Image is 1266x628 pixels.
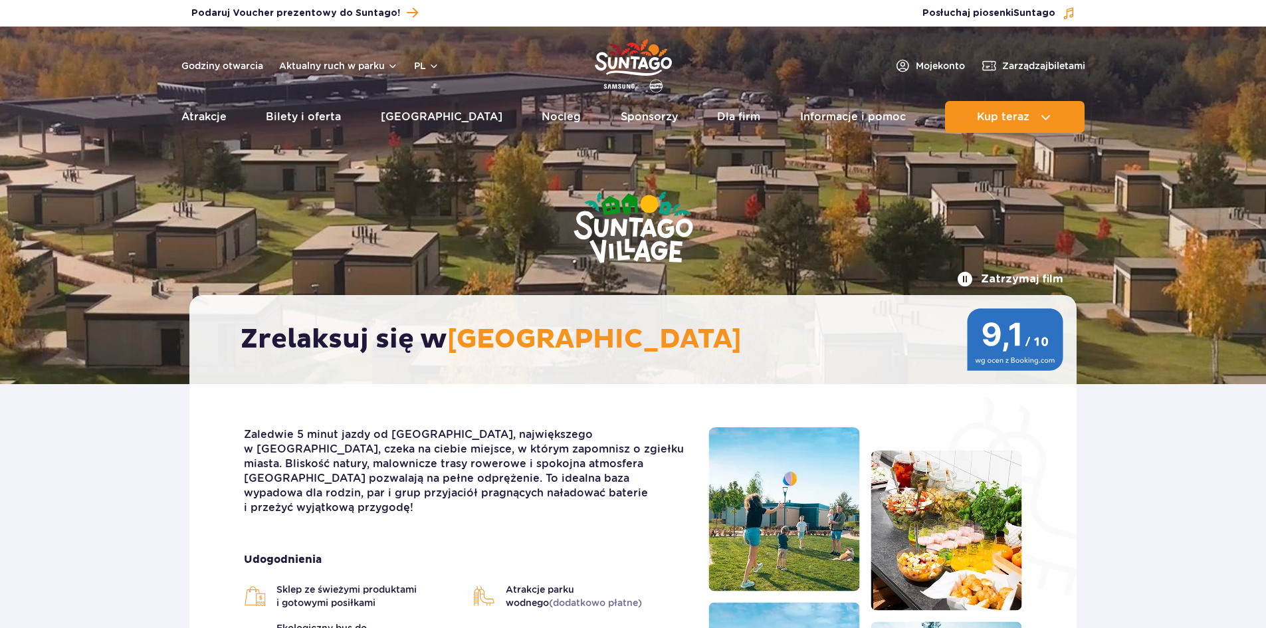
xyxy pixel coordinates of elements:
h2: Zrelaksuj się w [241,323,1039,356]
span: [GEOGRAPHIC_DATA] [447,323,742,356]
a: Nocleg [542,101,581,133]
a: Dla firm [717,101,760,133]
a: Godziny otwarcia [181,59,263,72]
img: Suntago Village [520,140,746,318]
img: 9,1/10 wg ocen z Booking.com [967,308,1063,371]
a: Sponsorzy [621,101,678,133]
a: Zarządzajbiletami [981,58,1085,74]
a: Bilety i oferta [266,101,341,133]
span: Zarządzaj biletami [1002,59,1085,72]
a: [GEOGRAPHIC_DATA] [381,101,502,133]
button: Posłuchaj piosenkiSuntago [922,7,1075,20]
span: Podaruj Voucher prezentowy do Suntago! [191,7,400,20]
span: Suntago [1013,9,1055,18]
span: Kup teraz [977,111,1029,123]
a: Podaruj Voucher prezentowy do Suntago! [191,4,418,22]
a: Park of Poland [595,33,672,94]
button: Aktualny ruch w parku [279,60,398,71]
span: Posłuchaj piosenki [922,7,1055,20]
span: Atrakcje parku wodnego [506,583,689,609]
span: Sklep ze świeżymi produktami i gotowymi posiłkami [276,583,460,609]
button: pl [414,59,439,72]
span: (dodatkowo płatne) [549,597,642,608]
strong: Udogodnienia [244,552,688,567]
a: Atrakcje [181,101,227,133]
p: Zaledwie 5 minut jazdy od [GEOGRAPHIC_DATA], największego w [GEOGRAPHIC_DATA], czeka na ciebie mi... [244,427,688,515]
button: Kup teraz [945,101,1085,133]
span: Moje konto [916,59,965,72]
a: Mojekonto [895,58,965,74]
button: Zatrzymaj film [957,271,1063,287]
a: Informacje i pomoc [800,101,906,133]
